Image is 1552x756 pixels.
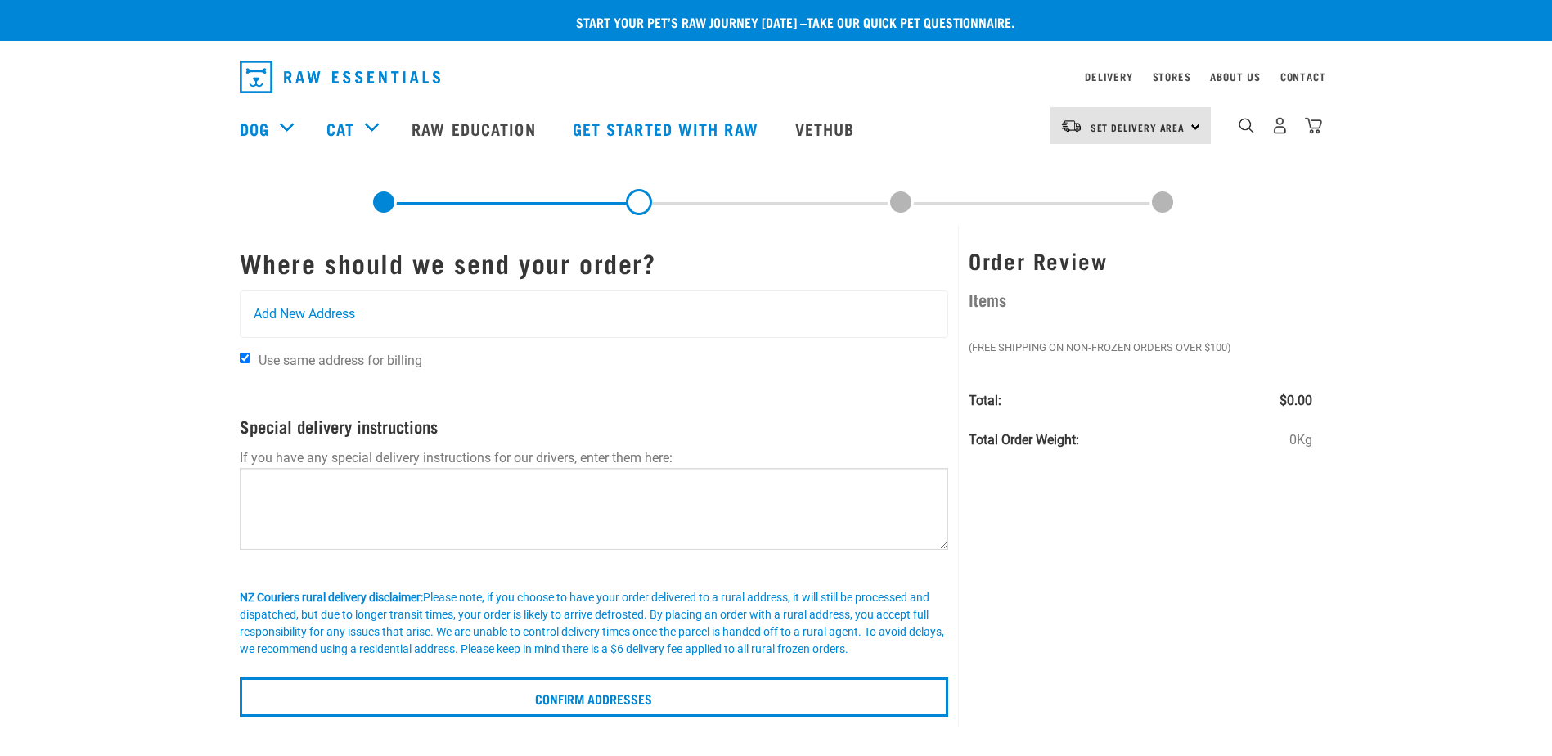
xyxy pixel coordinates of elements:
[1091,124,1185,130] span: Set Delivery Area
[1239,118,1254,133] img: home-icon-1@2x.png
[1280,74,1326,79] a: Contact
[779,96,875,161] a: Vethub
[240,448,949,468] p: If you have any special delivery instructions for our drivers, enter them here:
[969,432,1079,448] strong: Total Order Weight:
[259,353,422,368] span: Use same address for billing
[969,286,1312,312] h4: Items
[254,304,355,324] span: Add New Address
[1280,391,1312,411] span: $0.00
[395,96,556,161] a: Raw Education
[969,248,1312,273] h3: Order Review
[556,96,779,161] a: Get started with Raw
[807,18,1014,25] a: take our quick pet questionnaire.
[969,340,1320,356] em: (Free Shipping on Non-Frozen orders over $100)
[240,589,949,658] div: Please note, if you choose to have your order delivered to a rural address, it will still be proc...
[1060,119,1082,133] img: van-moving.png
[1289,430,1312,450] span: 0Kg
[1085,74,1132,79] a: Delivery
[241,291,948,337] a: Add New Address
[1210,74,1260,79] a: About Us
[240,416,949,435] h4: Special delivery instructions
[240,248,949,277] h1: Where should we send your order?
[969,393,1001,408] strong: Total:
[1271,117,1289,134] img: user.png
[240,353,250,363] input: Use same address for billing
[1305,117,1322,134] img: home-icon@2x.png
[240,591,423,604] b: NZ Couriers rural delivery disclaimer:
[326,116,354,141] a: Cat
[240,116,269,141] a: Dog
[240,61,440,93] img: Raw Essentials Logo
[1153,74,1191,79] a: Stores
[227,54,1326,100] nav: dropdown navigation
[240,677,949,717] input: Confirm addresses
